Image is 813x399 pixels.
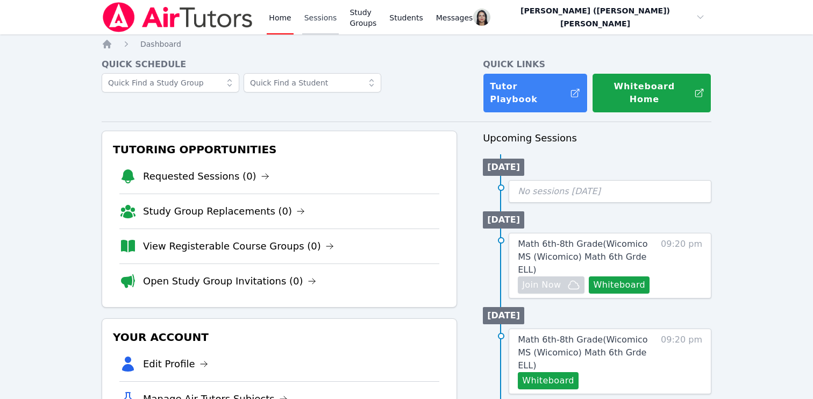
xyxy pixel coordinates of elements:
[102,2,254,32] img: Air Tutors
[244,73,381,92] input: Quick Find a Student
[483,307,524,324] li: [DATE]
[436,12,473,23] span: Messages
[483,58,711,71] h4: Quick Links
[111,327,448,347] h3: Your Account
[661,238,702,294] span: 09:20 pm
[518,372,579,389] button: Whiteboard
[518,239,647,275] span: Math 6th-8th Grade ( Wicomico MS (Wicomico) Math 6th Grde ELL )
[522,279,561,291] span: Join Now
[518,238,656,276] a: Math 6th-8th Grade(Wicomico MS (Wicomico) Math 6th Grde ELL)
[102,58,457,71] h4: Quick Schedule
[102,39,711,49] nav: Breadcrumb
[102,73,239,92] input: Quick Find a Study Group
[140,39,181,49] a: Dashboard
[483,211,524,229] li: [DATE]
[518,333,656,372] a: Math 6th-8th Grade(Wicomico MS (Wicomico) Math 6th Grde ELL)
[661,333,702,389] span: 09:20 pm
[589,276,650,294] button: Whiteboard
[518,186,601,196] span: No sessions [DATE]
[518,334,647,370] span: Math 6th-8th Grade ( Wicomico MS (Wicomico) Math 6th Grde ELL )
[483,73,588,113] a: Tutor Playbook
[143,274,316,289] a: Open Study Group Invitations (0)
[518,276,584,294] button: Join Now
[483,159,524,176] li: [DATE]
[111,140,448,159] h3: Tutoring Opportunities
[140,40,181,48] span: Dashboard
[143,169,269,184] a: Requested Sessions (0)
[143,239,334,254] a: View Registerable Course Groups (0)
[143,357,208,372] a: Edit Profile
[592,73,711,113] button: Whiteboard Home
[143,204,305,219] a: Study Group Replacements (0)
[483,131,711,146] h3: Upcoming Sessions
